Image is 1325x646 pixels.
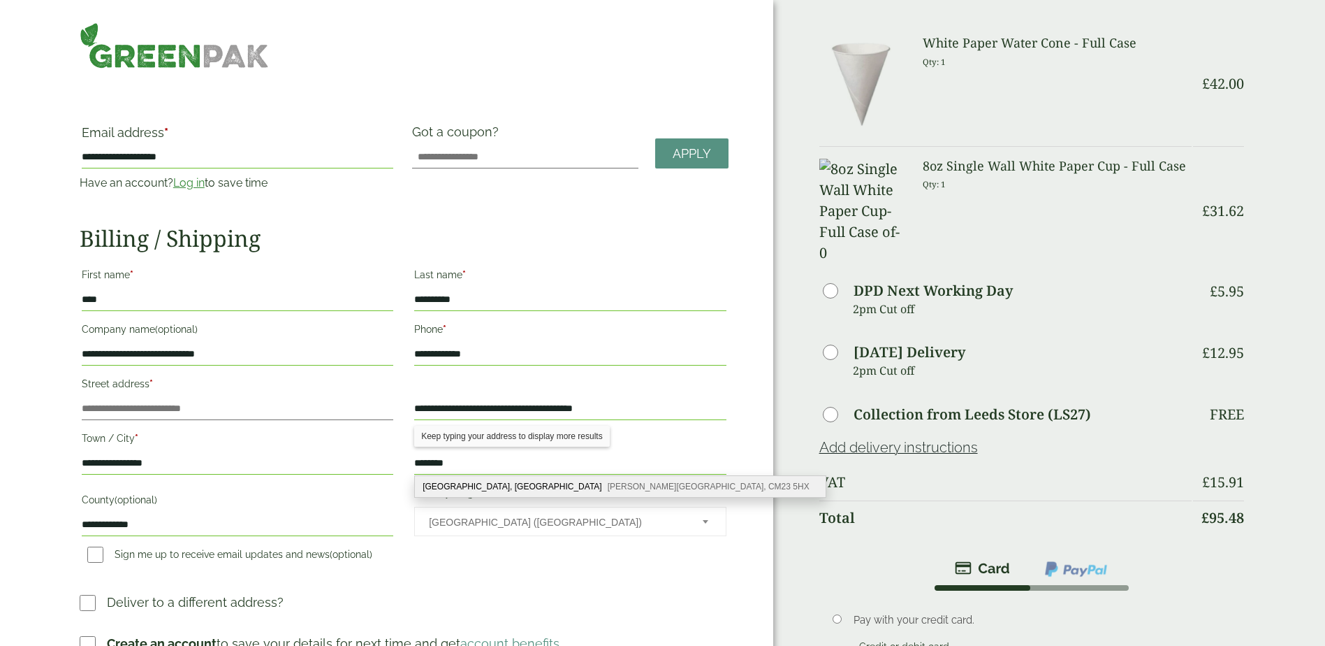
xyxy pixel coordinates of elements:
h2: Billing / Shipping [80,225,729,252]
abbr: required [462,269,466,280]
p: Free [1210,406,1244,423]
span: Apply [673,146,711,161]
th: Total [819,501,1192,535]
label: Company name [82,320,393,343]
img: GreenPak Supplies [80,22,269,69]
abbr: required [149,378,153,389]
img: ppcp-gateway.png [1044,560,1108,578]
abbr: required [135,433,138,444]
span: £ [1202,343,1210,362]
img: stripe.png [955,560,1010,577]
span: £ [1202,473,1210,491]
span: £ [1210,282,1217,301]
span: (optional) [330,549,372,560]
div: Keep typing your address to display more results [414,426,609,447]
label: DPD Next Working Day [854,284,1013,298]
img: 8oz Single Wall White Paper Cup-Full Case of-0 [819,159,906,264]
abbr: required [130,269,133,280]
bdi: 12.95 [1202,343,1244,362]
p: Have an account? to save time [80,175,395,192]
bdi: 42.00 [1202,74,1244,93]
span: £ [1202,201,1210,220]
div: Hockerill Anglo European College, Dunmow Road [415,476,825,497]
p: 2pm Cut off [853,299,1192,320]
h3: 8oz Single Wall White Paper Cup - Full Case [923,159,1192,174]
label: Sign me up to receive email updates and news [82,549,378,564]
a: Log in [173,176,205,189]
label: [DATE] Delivery [854,345,965,359]
label: Email address [82,127,393,146]
a: Add delivery instructions [819,439,978,456]
small: Qty: 1 [923,179,946,189]
span: £ [1201,508,1209,527]
a: Apply [655,138,729,168]
th: VAT [819,466,1192,499]
span: United Kingdom (UK) [429,508,683,537]
label: First name [82,265,393,289]
span: £ [1202,74,1210,93]
span: (optional) [155,324,198,335]
bdi: 31.62 [1202,201,1244,220]
label: Last name [414,265,726,289]
label: Got a coupon? [412,124,504,146]
p: Deliver to a different address? [107,593,284,612]
label: Phone [414,320,726,343]
input: Sign me up to receive email updates and news(optional) [87,547,103,563]
bdi: 5.95 [1210,282,1244,301]
label: Collection from Leeds Store (LS27) [854,408,1091,422]
label: Town / City [82,429,393,452]
h3: White Paper Water Cone - Full Case [923,36,1192,51]
label: County [82,490,393,514]
label: Street address [82,374,393,398]
bdi: 95.48 [1201,508,1244,527]
span: (optional) [115,494,157,505]
bdi: 15.91 [1202,473,1244,491]
small: Qty: 1 [923,57,946,67]
p: Pay with your credit card. [854,612,1224,628]
abbr: required [164,125,168,140]
span: [PERSON_NAME][GEOGRAPHIC_DATA], CM23 5HX [608,482,810,491]
span: Country/Region [414,507,726,536]
abbr: required [443,324,446,335]
p: 2pm Cut off [853,360,1192,381]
